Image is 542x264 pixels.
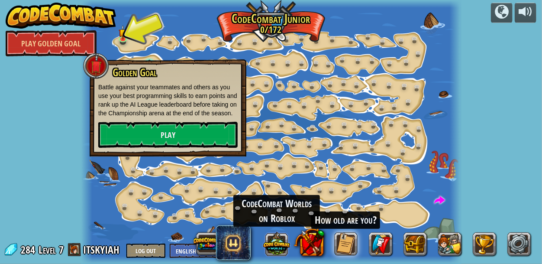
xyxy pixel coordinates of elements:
img: level-banner-started.png [119,25,127,40]
img: CodeCombat - Learn how to code by playing a game [6,3,116,29]
a: Play Golden Goal [6,30,97,56]
button: Log Out [126,244,165,258]
div: How old are you? [311,212,380,229]
span: Level [39,243,56,257]
a: Play [98,122,238,148]
a: ITSKYIAH [83,243,122,257]
p: Battle against your teammates and others as you use your best programming skills to earn points a... [98,83,238,117]
h3: Golden Goal [112,67,238,78]
span: 7 [59,243,64,257]
button: Adjust volume [515,3,536,23]
span: 284 [21,243,38,257]
button: Campaigns [491,3,513,23]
